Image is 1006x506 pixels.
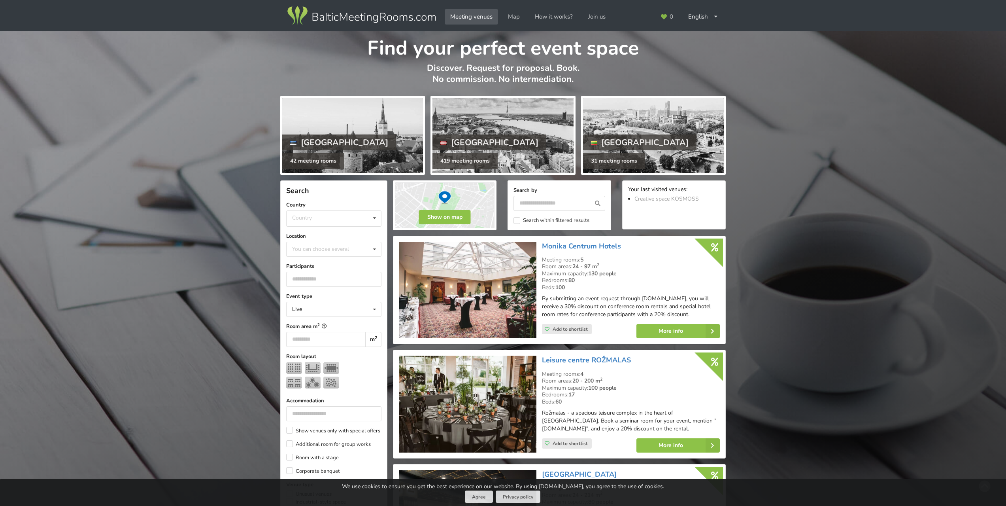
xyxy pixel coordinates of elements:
label: Accommodation [286,397,381,405]
div: 419 meeting rooms [432,153,498,169]
button: Show on map [419,210,471,224]
img: Theater [286,362,302,374]
a: Join us [583,9,611,25]
div: You can choose several [290,244,367,254]
a: Creative space KOSMOSS [634,195,699,203]
strong: 5 [580,256,583,263]
label: Participants [286,262,381,270]
strong: 60 [555,398,562,406]
span: Search [286,186,309,195]
a: More info [636,324,720,338]
img: Banquet [305,377,321,389]
sup: 2 [375,335,377,341]
div: Bedrooms: [542,277,720,284]
div: Meeting rooms: [542,371,720,378]
span: Add to shortlist [553,440,588,447]
div: Country [292,214,312,221]
div: Your last visited venues: [628,186,720,194]
label: Search within filtered results [513,217,589,224]
label: Room area m [286,322,381,330]
div: [GEOGRAPHIC_DATA] [432,135,546,150]
p: Rožmalas - a spacious leisure complex in the heart of [GEOGRAPHIC_DATA]. Book a seminar room for ... [542,409,720,433]
label: Show venues only with special offers [286,427,380,435]
p: Discover. Request for proposal. Book. No commission. No intermediation. [280,63,726,93]
a: Privacy policy [496,491,540,503]
img: U-shape [305,362,321,374]
button: Agree [465,491,493,503]
a: [GEOGRAPHIC_DATA] 42 meeting rooms [280,96,425,175]
label: Corporate banquet [286,467,340,475]
div: Room areas: [542,377,720,385]
a: Map [502,9,525,25]
div: Beds: [542,284,720,291]
a: [GEOGRAPHIC_DATA] [542,470,617,479]
img: Unusual venues | Ceraukste | Leisure centre ROŽMALAS [399,356,536,453]
img: Reception [323,377,339,389]
div: Beds: [542,398,720,406]
strong: 24 - 97 m [572,263,599,270]
img: Hotel | Riga | Monika Centrum Hotels [399,242,536,339]
strong: 80 [568,277,575,284]
label: Search by [513,186,605,194]
div: [GEOGRAPHIC_DATA] [583,135,697,150]
div: Maximum capacity: [542,270,720,277]
strong: 4 [580,370,583,378]
label: Room with a stage [286,454,339,462]
span: Add to shortlist [553,326,588,332]
div: Room areas: [542,263,720,270]
p: By submitting an event request through [DOMAIN_NAME], you will receive a 30% discount on conferen... [542,295,720,318]
a: [GEOGRAPHIC_DATA] 31 meeting rooms [581,96,726,175]
sup: 2 [600,376,602,382]
strong: 130 people [588,270,617,277]
a: More info [636,438,720,453]
label: Event type [286,292,381,300]
div: m [365,332,381,347]
div: Live [292,307,302,312]
img: Show on map [393,180,496,230]
img: Baltic Meeting Rooms [286,5,437,27]
sup: 2 [317,322,320,327]
div: Meeting rooms: [542,256,720,263]
span: 0 [670,14,673,20]
a: Meeting venues [445,9,498,25]
div: 42 meeting rooms [282,153,344,169]
div: 31 meeting rooms [583,153,645,169]
h1: Find your perfect event space [280,31,726,61]
div: English [683,9,724,25]
a: Monika Centrum Hotels [542,241,621,251]
strong: 100 [555,284,565,291]
strong: 17 [568,391,575,398]
img: Boardroom [323,362,339,374]
strong: 100 people [588,384,617,392]
a: Leisure centre ROŽMALAS [542,355,631,365]
label: Room layout [286,352,381,360]
a: How it works? [529,9,578,25]
strong: 20 - 200 m [572,377,602,385]
div: Maximum capacity: [542,385,720,392]
sup: 2 [597,262,599,268]
label: Location [286,232,381,240]
div: Bedrooms: [542,391,720,398]
div: [GEOGRAPHIC_DATA] [282,135,396,150]
label: Country [286,201,381,209]
img: Classroom [286,377,302,389]
label: Additional room for group works [286,440,371,448]
a: [GEOGRAPHIC_DATA] 419 meeting rooms [430,96,575,175]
